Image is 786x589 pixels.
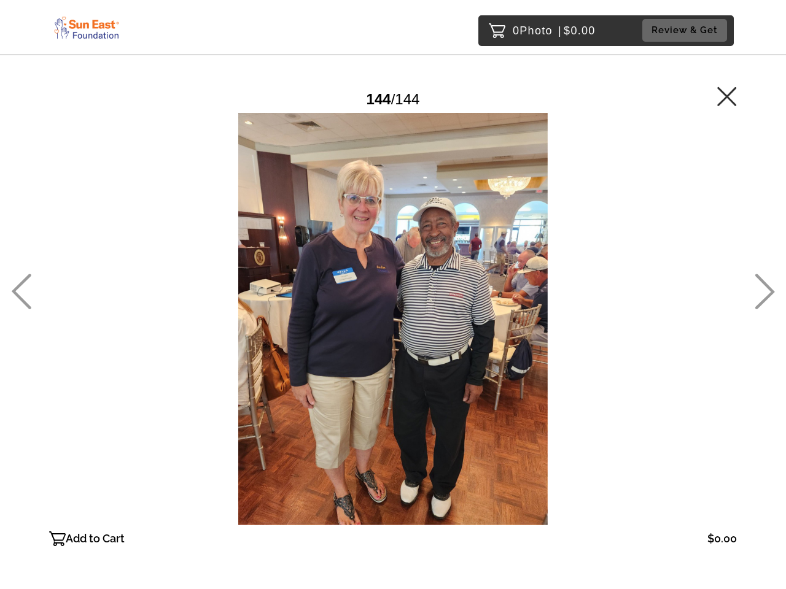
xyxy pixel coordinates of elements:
[558,25,562,37] span: |
[395,91,419,107] span: 144
[707,529,737,549] p: $0.00
[642,19,731,42] a: Review & Get
[367,91,391,107] span: 144
[52,13,121,41] img: Snapphound Logo
[367,86,420,112] div: /
[642,19,727,42] button: Review & Get
[519,21,553,40] span: Photo
[513,21,596,40] p: 0 $0.00
[66,529,125,549] p: Add to Cart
